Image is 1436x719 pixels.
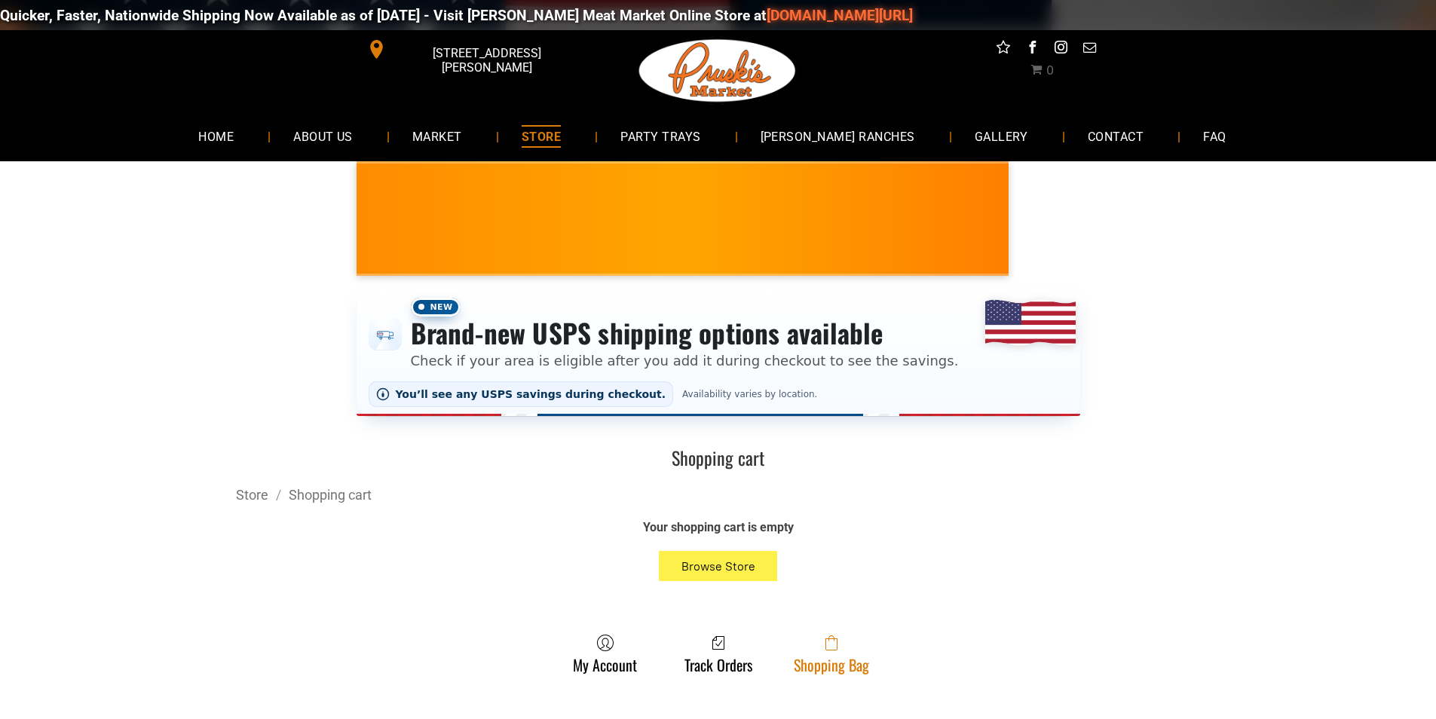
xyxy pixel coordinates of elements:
a: Shopping Bag [786,634,877,674]
a: instagram [1051,38,1070,61]
a: My Account [565,634,645,674]
a: FAQ [1180,116,1248,156]
a: [PERSON_NAME] RANCHES [738,116,938,156]
a: [DOMAIN_NAME][URL] [737,7,883,24]
span: Availability varies by location. [679,389,820,399]
span: You’ll see any USPS savings during checkout. [396,388,666,400]
a: HOME [176,116,256,156]
a: [STREET_ADDRESS][PERSON_NAME] [357,38,587,61]
span: [STREET_ADDRESS][PERSON_NAME] [389,38,583,82]
span: 0 [1046,63,1054,78]
div: Shipping options announcement [357,288,1080,416]
span: New [411,298,461,317]
h1: Shopping cart [236,446,1201,470]
div: Breadcrumbs [236,485,1201,504]
img: Pruski-s+Market+HQ+Logo2-1920w.png [636,30,799,112]
a: PARTY TRAYS [598,116,723,156]
h3: Brand-new USPS shipping options available [411,317,959,350]
div: Your shopping cart is empty [447,519,990,536]
a: CONTACT [1065,116,1166,156]
a: email [1079,38,1099,61]
a: Shopping cart [289,487,372,503]
span: Browse Store [681,559,755,574]
a: MARKET [390,116,485,156]
a: Store [236,487,268,503]
p: Check if your area is eligible after you add it during checkout to see the savings. [411,350,959,371]
a: facebook [1022,38,1042,61]
span: / [268,487,289,503]
a: STORE [499,116,583,156]
a: GALLERY [952,116,1051,156]
a: Track Orders [677,634,760,674]
a: ABOUT US [271,116,375,156]
a: Social network [994,38,1013,61]
button: Browse Store [659,551,778,581]
span: [PERSON_NAME] MARKET [968,229,1264,253]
